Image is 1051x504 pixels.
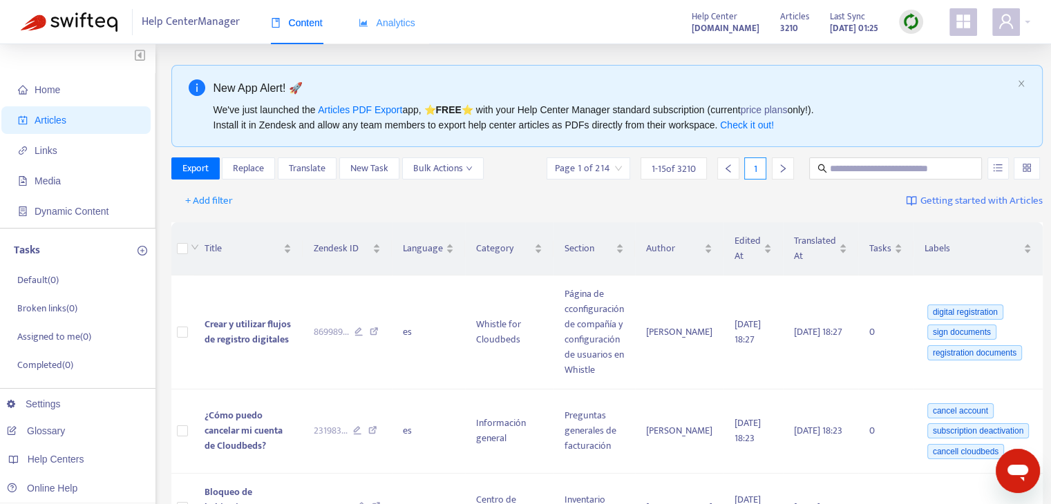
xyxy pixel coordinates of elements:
span: Section [565,241,613,256]
a: Check it out! [720,119,774,130]
p: Broken links ( 0 ) [17,301,77,316]
td: Preguntas generales de facturación [553,389,635,474]
span: Zendesk ID [314,241,370,256]
th: Tasks [858,222,913,275]
th: Section [553,222,635,275]
div: We've just launched the app, ⭐ ⭐️ with your Help Center Manager standard subscription (current on... [214,102,1012,133]
span: book [271,18,281,28]
span: Category [476,241,531,256]
p: All tasks ( 0 ) [17,386,61,400]
span: digital registration [927,304,1003,320]
span: Crear y utilizar flujos de registro digitales [205,316,291,347]
span: right [778,164,788,173]
span: Help Centers [28,454,84,465]
span: Help Center [692,9,737,24]
span: Last Sync [830,9,865,24]
span: [DATE] 18:23 [735,415,761,446]
strong: [DATE] 01:25 [830,21,878,36]
span: search [817,164,827,173]
button: unordered-list [987,157,1009,180]
span: Edited At [735,233,761,264]
span: account-book [18,115,28,125]
span: link [18,146,28,155]
td: Whistle for Cloudbeds [465,275,553,389]
th: Category [465,222,553,275]
span: [DATE] 18:27 [794,324,842,340]
td: es [392,389,465,474]
th: Language [392,222,465,275]
span: Replace [233,161,264,176]
span: Getting started with Articles [920,193,1043,209]
img: sync.dc5367851b00ba804db3.png [902,13,920,30]
td: es [392,275,465,389]
span: file-image [18,176,28,186]
span: down [466,165,473,172]
td: Información general [465,389,553,474]
a: Settings [7,398,61,409]
div: 1 [744,157,766,180]
span: subscription deactivation [927,423,1029,438]
td: [PERSON_NAME] [635,389,723,474]
span: container [18,206,28,216]
span: user [998,13,1014,30]
span: Tasks [869,241,891,256]
img: Swifteq [21,12,117,32]
span: registration documents [927,345,1022,360]
a: [DOMAIN_NAME] [692,20,759,36]
span: cancell cloudbeds [927,444,1004,459]
span: Articles [780,9,809,24]
span: cancel account [927,403,994,418]
span: Help Center Manager [142,9,240,35]
button: Export [171,157,220,180]
div: New App Alert! 🚀 [214,79,1012,97]
button: Bulk Actionsdown [402,157,484,180]
span: Export [182,161,209,176]
th: Labels [913,222,1043,275]
span: info-circle [189,79,205,96]
a: Online Help [7,483,77,494]
span: sign documents [927,324,996,340]
span: down [191,243,199,251]
a: Glossary [7,425,65,436]
span: Analytics [359,17,415,28]
td: [PERSON_NAME] [635,275,723,389]
span: unordered-list [993,163,1003,173]
img: image-link [906,195,917,206]
span: Language [403,241,443,256]
span: left [723,164,733,173]
button: New Task [339,157,399,180]
span: Labels [925,241,1021,256]
b: FREE [435,104,461,115]
button: Replace [222,157,275,180]
th: Zendesk ID [303,222,392,275]
span: Content [271,17,323,28]
span: [DATE] 18:27 [735,316,761,347]
span: + Add filter [185,193,233,209]
span: Dynamic Content [35,206,108,217]
span: Translated At [794,233,836,264]
span: Translate [289,161,325,176]
span: New Task [350,161,388,176]
span: ¿Cómo puedo cancelar mi cuenta de Cloudbeds? [205,407,283,454]
span: area-chart [359,18,368,28]
p: Completed ( 0 ) [17,358,73,372]
span: 231983 ... [314,423,348,438]
a: price plans [741,104,788,115]
td: 0 [858,275,913,389]
span: 1 - 15 of 3210 [652,162,696,176]
span: Bulk Actions [413,161,473,176]
button: close [1017,79,1025,88]
p: Default ( 0 ) [17,273,59,287]
td: Página de cconfiguración de compañía y configuración de usuarios en Whistle [553,275,635,389]
p: Assigned to me ( 0 ) [17,329,91,344]
span: Title [205,241,281,256]
span: home [18,85,28,95]
button: + Add filter [175,190,243,212]
th: Translated At [783,222,858,275]
th: Edited At [723,222,783,275]
a: Getting started with Articles [906,190,1043,212]
span: Articles [35,115,66,126]
span: Author [646,241,701,256]
span: plus-circle [138,246,147,255]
